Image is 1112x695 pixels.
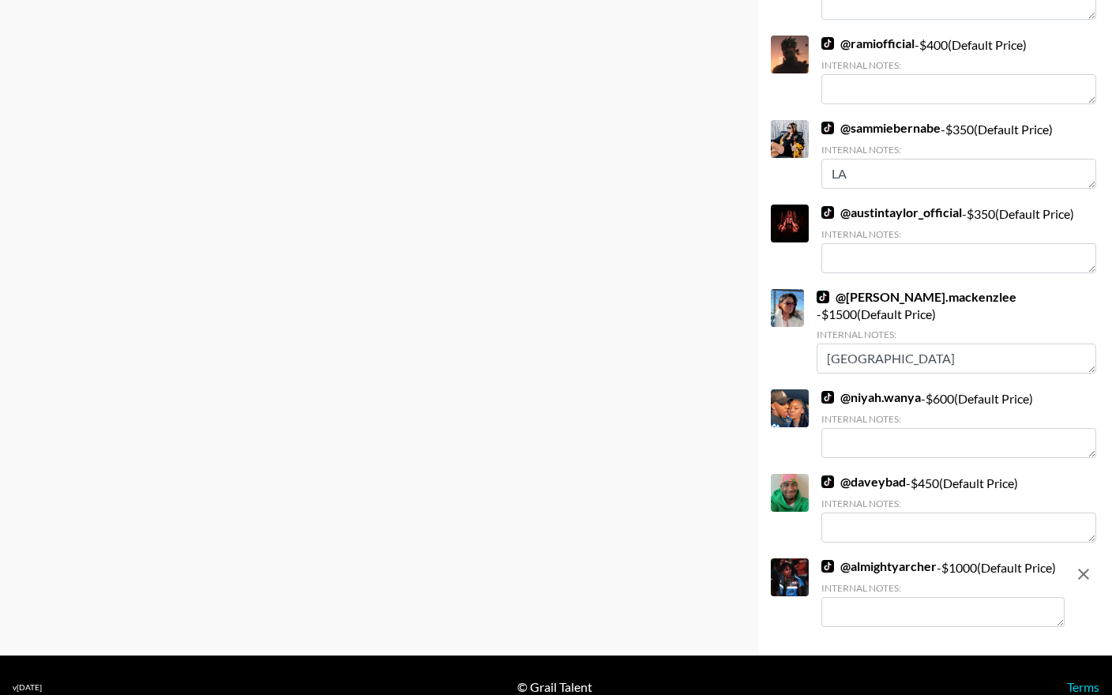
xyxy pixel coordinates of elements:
div: - $ 400 (Default Price) [821,36,1096,104]
img: TikTok [817,291,829,303]
a: @almightyarcher [821,558,937,574]
div: - $ 350 (Default Price) [821,205,1096,273]
img: TikTok [821,560,834,573]
a: @[PERSON_NAME].mackenzlee [817,289,1016,305]
img: TikTok [821,37,834,50]
textarea: [GEOGRAPHIC_DATA] [817,344,1096,374]
a: @ramiofficial [821,36,915,51]
div: Internal Notes: [821,228,1096,240]
a: @niyah.wanya [821,389,921,405]
div: - $ 1500 (Default Price) [817,289,1096,374]
div: Internal Notes: [817,329,1096,340]
div: - $ 600 (Default Price) [821,389,1096,458]
div: © Grail Talent [517,679,592,695]
div: - $ 450 (Default Price) [821,474,1096,543]
a: Terms [1067,679,1099,694]
div: Internal Notes: [821,413,1096,425]
img: TikTok [821,391,834,404]
button: remove [1068,558,1099,590]
img: TikTok [821,122,834,134]
textarea: LA [821,159,1096,189]
img: TikTok [821,475,834,488]
div: Internal Notes: [821,582,1065,594]
div: Internal Notes: [821,498,1096,509]
a: @daveybad [821,474,906,490]
a: @sammiebernabe [821,120,941,136]
img: TikTok [821,206,834,219]
a: @austintaylor_official [821,205,962,220]
div: Internal Notes: [821,144,1096,156]
div: Internal Notes: [821,59,1096,71]
div: - $ 1000 (Default Price) [821,558,1065,627]
div: - $ 350 (Default Price) [821,120,1096,189]
div: v [DATE] [13,682,42,693]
